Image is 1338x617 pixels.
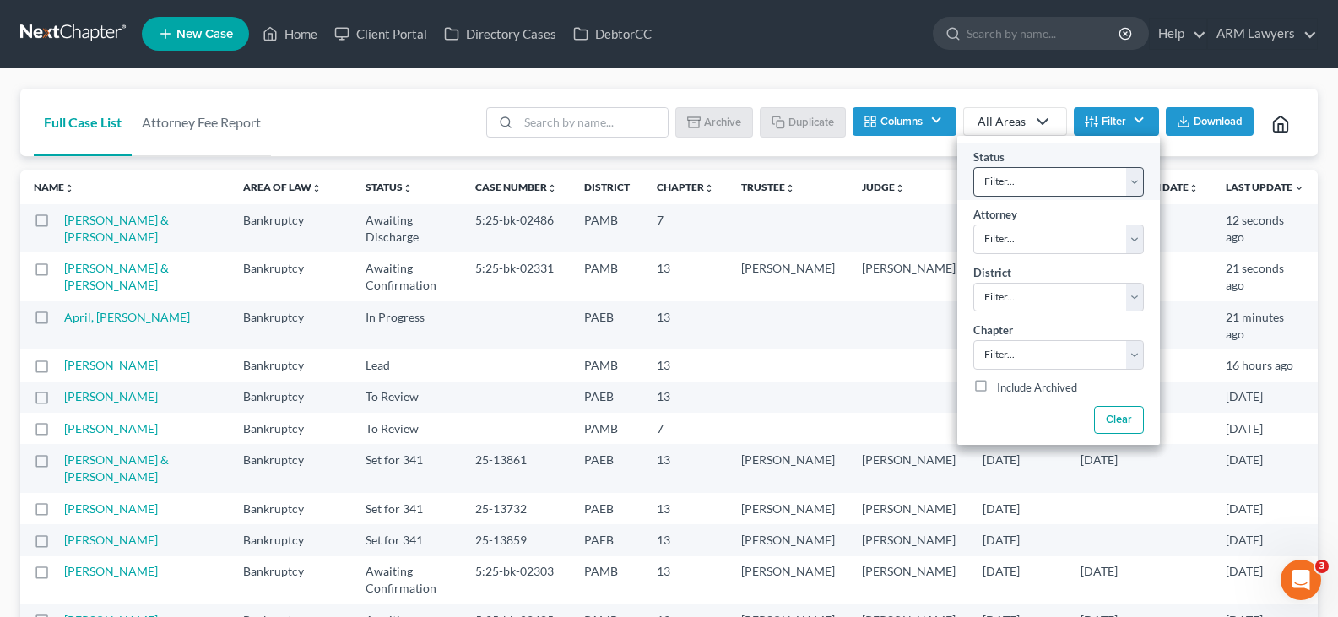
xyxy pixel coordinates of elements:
[462,524,571,555] td: 25-13859
[352,382,462,413] td: To Review
[848,252,969,300] td: [PERSON_NAME]
[132,89,271,156] a: Attorney Fee Report
[64,421,158,436] a: [PERSON_NAME]
[853,107,956,136] button: Columns
[462,252,571,300] td: 5:25-bk-02331
[230,556,351,604] td: Bankruptcy
[571,349,643,381] td: PAMB
[1212,444,1318,492] td: [DATE]
[571,556,643,604] td: PAMB
[967,18,1121,49] input: Search by name...
[1093,406,1143,434] button: Clear
[34,89,132,156] a: Full Case List
[230,301,351,349] td: Bankruptcy
[352,252,462,300] td: Awaiting Confirmation
[571,444,643,492] td: PAEB
[1150,19,1206,49] a: Help
[1294,183,1304,193] i: expand_more
[848,556,969,604] td: [PERSON_NAME]
[571,524,643,555] td: PAEB
[230,252,351,300] td: Bankruptcy
[862,181,905,193] a: Judgeunfold_more
[565,19,660,49] a: DebtorCC
[230,382,351,413] td: Bankruptcy
[848,524,969,555] td: [PERSON_NAME]
[352,301,462,349] td: In Progress
[1212,524,1318,555] td: [DATE]
[973,322,1013,339] label: Chapter
[462,493,571,524] td: 25-13732
[728,444,848,492] td: [PERSON_NAME]
[643,204,728,252] td: 7
[1189,183,1199,193] i: unfold_more
[436,19,565,49] a: Directory Cases
[475,181,557,193] a: Case Numberunfold_more
[957,136,1160,445] div: Filter
[643,252,728,300] td: 13
[352,556,462,604] td: Awaiting Confirmation
[64,358,158,372] a: [PERSON_NAME]
[1212,493,1318,524] td: [DATE]
[352,444,462,492] td: Set for 341
[978,113,1026,130] div: All Areas
[1074,107,1159,136] button: Filter
[657,181,714,193] a: Chapterunfold_more
[1067,444,1212,492] td: [DATE]
[643,382,728,413] td: 13
[571,301,643,349] td: PAEB
[643,413,728,444] td: 7
[643,493,728,524] td: 13
[230,444,351,492] td: Bankruptcy
[571,493,643,524] td: PAEB
[176,28,233,41] span: New Case
[230,524,351,555] td: Bankruptcy
[785,183,795,193] i: unfold_more
[973,265,1011,282] label: District
[403,183,413,193] i: unfold_more
[1281,560,1321,600] iframe: Intercom live chat
[243,181,322,193] a: Area of Lawunfold_more
[1226,181,1304,193] a: Last Update expand_more
[64,310,190,324] a: April, [PERSON_NAME]
[462,204,571,252] td: 5:25-bk-02486
[728,524,848,555] td: [PERSON_NAME]
[895,183,905,193] i: unfold_more
[571,382,643,413] td: PAEB
[848,493,969,524] td: [PERSON_NAME]
[643,524,728,555] td: 13
[1212,382,1318,413] td: [DATE]
[352,524,462,555] td: Set for 341
[230,349,351,381] td: Bankruptcy
[64,261,169,292] a: [PERSON_NAME] & [PERSON_NAME]
[462,444,571,492] td: 25-13861
[1067,556,1212,604] td: [DATE]
[1166,107,1254,136] button: Download
[352,493,462,524] td: Set for 341
[704,183,714,193] i: unfold_more
[1212,556,1318,604] td: [DATE]
[1208,19,1317,49] a: ARM Lawyers
[1212,204,1318,252] td: 12 seconds ago
[848,444,969,492] td: [PERSON_NAME]
[230,204,351,252] td: Bankruptcy
[969,524,1067,555] td: [DATE]
[352,413,462,444] td: To Review
[1194,115,1243,128] span: Download
[366,181,413,193] a: Statusunfold_more
[973,207,1017,224] label: Attorney
[254,19,326,49] a: Home
[1212,413,1318,444] td: [DATE]
[64,501,158,516] a: [PERSON_NAME]
[643,349,728,381] td: 13
[571,170,643,204] th: District
[64,564,158,578] a: [PERSON_NAME]
[728,556,848,604] td: [PERSON_NAME]
[518,108,668,137] input: Search by name...
[64,389,158,403] a: [PERSON_NAME]
[34,181,74,193] a: Nameunfold_more
[1212,252,1318,300] td: 21 seconds ago
[973,149,1005,166] label: Status
[1212,349,1318,381] td: 16 hours ago
[64,183,74,193] i: unfold_more
[969,444,1067,492] td: [DATE]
